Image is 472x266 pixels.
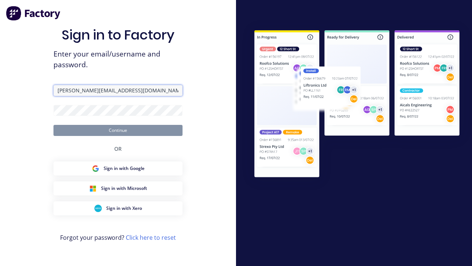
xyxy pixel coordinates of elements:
span: Sign in with Xero [106,205,142,212]
span: Enter your email/username and password. [53,49,183,70]
button: Microsoft Sign inSign in with Microsoft [53,181,183,195]
span: Forgot your password? [60,233,176,242]
img: Factory [6,6,61,21]
h1: Sign in to Factory [62,27,174,43]
span: Sign in with Microsoft [101,185,147,192]
button: Continue [53,125,183,136]
img: Xero Sign in [94,205,102,212]
img: Sign in [242,19,472,191]
button: Google Sign inSign in with Google [53,161,183,175]
img: Microsoft Sign in [89,185,97,192]
span: Sign in with Google [104,165,145,172]
a: Click here to reset [126,233,176,242]
button: Xero Sign inSign in with Xero [53,201,183,215]
input: Email/Username [53,85,183,96]
div: OR [114,136,122,161]
img: Google Sign in [92,165,99,172]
